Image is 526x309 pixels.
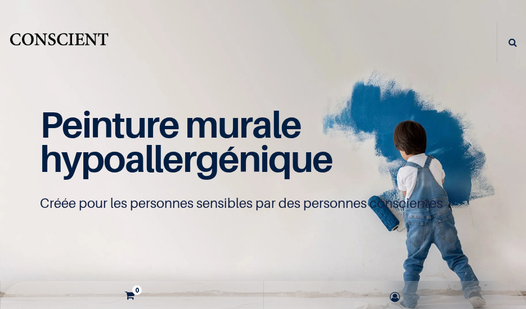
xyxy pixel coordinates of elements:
p: Créée pour les personnes sensibles par des personnes conscientes [40,194,487,212]
span: hypoallergénique [40,137,333,180]
img: Conscient [8,29,110,55]
a: 0 [3,281,260,309]
sup: 0 [132,285,142,295]
a: Logo of Conscient [8,29,110,55]
span: Peinture murale [40,102,302,146]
